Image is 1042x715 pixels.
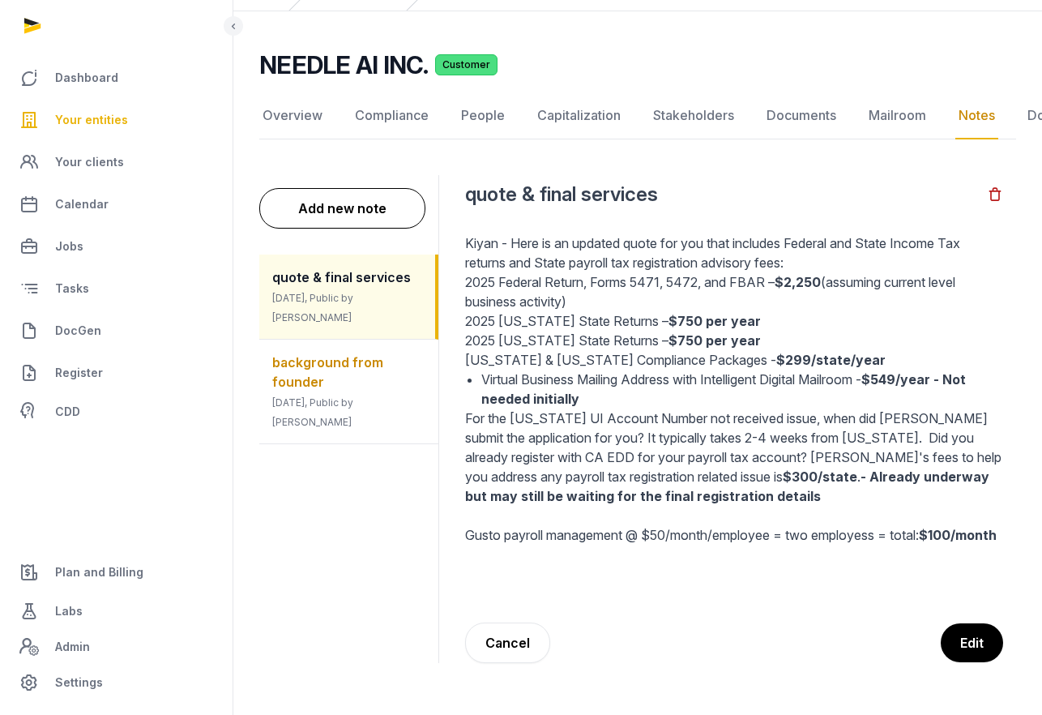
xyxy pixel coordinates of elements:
p: Kiyan - Here is an updated quote for you that includes Federal and State Income Tax returns and S... [465,233,1004,272]
a: Register [13,353,220,392]
a: Your clients [13,143,220,182]
a: Compliance [352,92,432,139]
a: Jobs [13,227,220,266]
a: Documents [763,92,839,139]
span: Dashboard [55,68,118,88]
strong: $299/state/year [776,352,886,368]
strong: $750 per year [668,332,761,349]
span: Register [55,363,103,383]
nav: Tabs [259,92,1016,139]
span: Plan and Billing [55,563,143,582]
a: Labs [13,592,220,631]
button: Cancel [465,623,550,663]
a: Notes [955,92,998,139]
strong: $300/state [783,469,857,485]
a: Calendar [13,185,220,224]
a: Your entities [13,101,220,139]
strong: $100/month [919,527,997,543]
span: background from founder [272,354,383,390]
p: 2025 [US_STATE] State Returns – [465,311,1004,331]
strong: $750 per year [668,313,761,329]
a: People [458,92,508,139]
span: Calendar [55,195,109,214]
span: Your entities [55,110,128,130]
a: Settings [13,663,220,702]
p: 2025 Federal Return, Forms 5471, 5472, and FBAR – (assuming current level business activity) [465,272,1004,311]
a: Overview [259,92,326,139]
button: Edit [941,623,1003,662]
span: [DATE], Public by [PERSON_NAME] [272,292,353,323]
a: Plan and Billing [13,553,220,592]
span: Jobs [55,237,83,256]
a: Capitalization [534,92,624,139]
h2: NEEDLE AI INC. [259,50,429,79]
a: Mailroom [865,92,929,139]
span: Settings [55,673,103,692]
span: CDD [55,402,80,422]
span: DocGen [55,321,101,340]
button: Add new note [259,188,425,229]
span: Tasks [55,279,89,298]
a: Dashboard [13,58,220,97]
span: quote & final services [272,269,411,285]
span: Admin [55,637,90,657]
a: Admin [13,631,220,663]
p: [US_STATE] & [US_STATE] Compliance Packages - [465,350,1004,370]
span: Your clients [55,152,124,172]
a: Stakeholders [650,92,737,139]
strong: $2,250 [775,274,821,290]
span: [DATE], Public by [PERSON_NAME] [272,396,353,428]
li: Virtual Business Mailing Address with Intelligent Digital Mailroom - [481,370,1004,409]
a: DocGen [13,311,220,350]
p: 2025 [US_STATE] State Returns – [465,331,1004,350]
a: Tasks [13,269,220,308]
span: Customer [435,54,498,75]
p: For the [US_STATE] UI Account Number not received issue, when did [PERSON_NAME] submit the applic... [465,409,1004,564]
h2: quote & final services [465,182,988,208]
span: Labs [55,602,83,621]
a: CDD [13,396,220,428]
